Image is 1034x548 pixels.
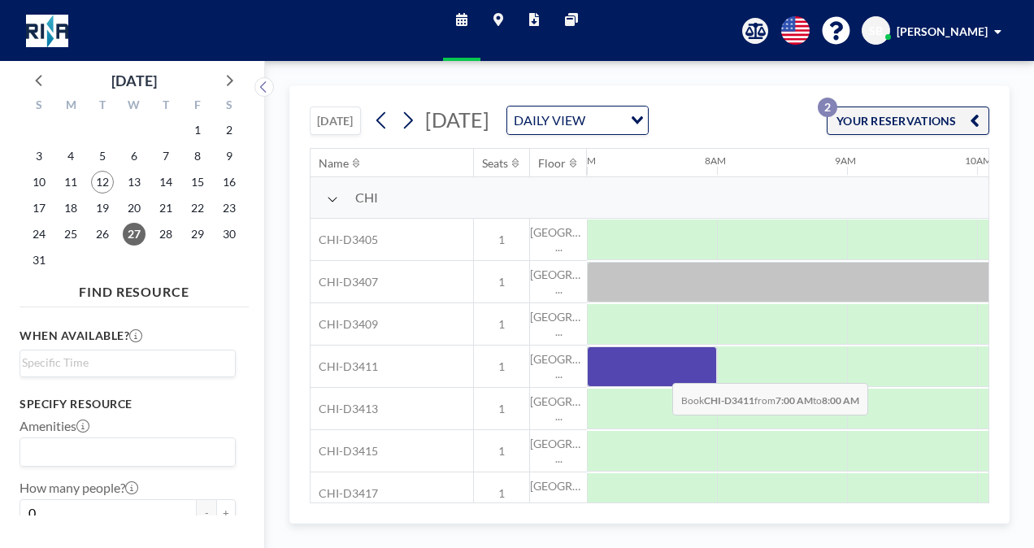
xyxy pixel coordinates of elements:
[59,145,82,167] span: Monday, August 4, 2025
[538,156,566,171] div: Floor
[197,499,216,527] button: -
[216,499,236,527] button: +
[59,197,82,220] span: Monday, August 18, 2025
[28,171,50,194] span: Sunday, August 10, 2025
[20,480,138,496] label: How many people?
[590,110,621,131] input: Search for option
[154,145,177,167] span: Thursday, August 7, 2025
[530,437,587,465] span: [GEOGRAPHIC_DATA], ...
[818,98,837,117] p: 2
[26,15,68,47] img: organization-logo
[311,275,378,289] span: CHI-D3407
[319,156,349,171] div: Name
[530,310,587,338] span: [GEOGRAPHIC_DATA], ...
[218,197,241,220] span: Saturday, August 23, 2025
[181,96,213,117] div: F
[186,145,209,167] span: Friday, August 8, 2025
[87,96,119,117] div: T
[672,383,868,415] span: Book from to
[119,96,150,117] div: W
[186,197,209,220] span: Friday, August 22, 2025
[123,171,146,194] span: Wednesday, August 13, 2025
[530,479,587,507] span: [GEOGRAPHIC_DATA], ...
[59,223,82,246] span: Monday, August 25, 2025
[186,171,209,194] span: Friday, August 15, 2025
[91,145,114,167] span: Tuesday, August 5, 2025
[474,317,529,332] span: 1
[186,223,209,246] span: Friday, August 29, 2025
[311,486,378,501] span: CHI-D3417
[530,267,587,296] span: [GEOGRAPHIC_DATA], ...
[20,418,89,434] label: Amenities
[123,145,146,167] span: Wednesday, August 6, 2025
[154,223,177,246] span: Thursday, August 28, 2025
[154,171,177,194] span: Thursday, August 14, 2025
[55,96,87,117] div: M
[91,197,114,220] span: Tuesday, August 19, 2025
[530,225,587,254] span: [GEOGRAPHIC_DATA], ...
[835,154,856,167] div: 9AM
[965,154,992,167] div: 10AM
[20,350,235,375] div: Search for option
[897,24,988,38] span: [PERSON_NAME]
[311,402,378,416] span: CHI-D3413
[28,249,50,272] span: Sunday, August 31, 2025
[355,189,378,206] span: CHI
[530,352,587,381] span: [GEOGRAPHIC_DATA], ...
[474,359,529,374] span: 1
[111,69,157,92] div: [DATE]
[186,119,209,141] span: Friday, August 1, 2025
[425,107,489,132] span: [DATE]
[218,171,241,194] span: Saturday, August 16, 2025
[91,171,114,194] span: Tuesday, August 12, 2025
[91,223,114,246] span: Tuesday, August 26, 2025
[530,394,587,423] span: [GEOGRAPHIC_DATA], ...
[510,110,589,131] span: DAILY VIEW
[213,96,245,117] div: S
[474,233,529,247] span: 1
[704,394,754,407] b: CHI-D3411
[28,145,50,167] span: Sunday, August 3, 2025
[869,24,883,38] span: SB
[123,197,146,220] span: Wednesday, August 20, 2025
[154,197,177,220] span: Thursday, August 21, 2025
[474,486,529,501] span: 1
[218,145,241,167] span: Saturday, August 9, 2025
[311,317,378,332] span: CHI-D3409
[22,441,226,463] input: Search for option
[123,223,146,246] span: Wednesday, August 27, 2025
[28,197,50,220] span: Sunday, August 17, 2025
[474,444,529,459] span: 1
[474,275,529,289] span: 1
[311,233,378,247] span: CHI-D3405
[218,223,241,246] span: Saturday, August 30, 2025
[311,359,378,374] span: CHI-D3411
[218,119,241,141] span: Saturday, August 2, 2025
[507,107,648,134] div: Search for option
[28,223,50,246] span: Sunday, August 24, 2025
[22,354,226,372] input: Search for option
[59,171,82,194] span: Monday, August 11, 2025
[310,107,361,135] button: [DATE]
[24,96,55,117] div: S
[482,156,508,171] div: Seats
[827,107,989,135] button: YOUR RESERVATIONS2
[822,394,859,407] b: 8:00 AM
[150,96,181,117] div: T
[20,397,236,411] h3: Specify resource
[775,394,813,407] b: 7:00 AM
[474,402,529,416] span: 1
[311,444,378,459] span: CHI-D3415
[705,154,726,167] div: 8AM
[20,438,235,466] div: Search for option
[20,277,249,300] h4: FIND RESOURCE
